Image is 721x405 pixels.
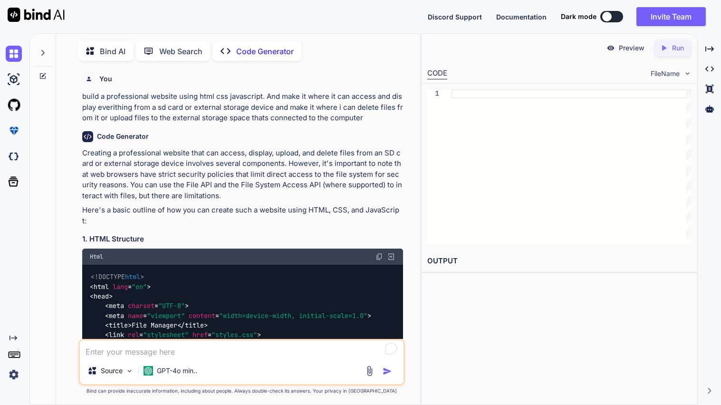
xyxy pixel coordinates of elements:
[105,302,189,310] span: < = >
[113,282,128,291] span: lang
[427,68,447,79] div: CODE
[561,12,596,21] span: Dark mode
[147,311,185,320] span: "viewport"
[496,12,547,22] button: Documentation
[105,311,371,320] span: < = = >
[177,321,208,329] span: </ >
[82,205,403,226] p: Here's a basic outline of how you can create such a website using HTML, CSS, and JavaScript:
[143,331,189,339] span: "stylesheet"
[6,46,22,62] img: chat
[236,46,294,57] p: Code Generator
[82,148,403,202] p: Creating a professional website that can access, display, upload, and delete files from an SD car...
[94,282,109,291] span: html
[128,331,139,339] span: rel
[219,311,367,320] span: "width=device-width, initial-scale=1.0"
[387,252,395,261] img: Open in Browser
[109,331,124,339] span: link
[109,311,124,320] span: meta
[90,292,113,300] span: < >
[422,250,697,272] h2: OUTPUT
[125,367,134,375] img: Pick Models
[606,44,615,52] img: preview
[6,366,22,383] img: settings
[6,71,22,87] img: ai-studio
[383,366,392,376] img: icon
[125,273,140,281] span: html
[159,46,202,57] p: Web Search
[672,43,684,53] p: Run
[99,74,112,84] h6: You
[94,292,109,300] span: head
[189,311,215,320] span: content
[90,253,103,260] span: Html
[109,302,124,310] span: meta
[97,132,149,141] h6: Code Generator
[100,46,125,57] p: Bind AI
[90,282,151,291] span: < = >
[158,302,185,310] span: "UTF-8"
[144,366,153,376] img: GPT-4o mini
[427,89,439,98] div: 1
[105,331,261,339] span: < = = >
[428,12,482,22] button: Discord Support
[192,331,208,339] span: href
[636,7,706,26] button: Invite Team
[78,387,405,395] p: Bind can provide inaccurate information, including about people. Always double-check its answers....
[6,97,22,113] img: githubLight
[496,13,547,21] span: Documentation
[91,273,144,281] span: <!DOCTYPE >
[6,123,22,139] img: premium
[8,8,65,22] img: Bind AI
[157,366,197,376] p: GPT-4o min..
[109,321,128,329] span: title
[364,366,375,376] img: attachment
[375,253,383,260] img: copy
[128,311,143,320] span: name
[82,91,403,124] p: build a professional website using html css javascript. And make it where it can access and displ...
[211,331,257,339] span: "styles.css"
[80,340,404,357] textarea: To enrich screen reader interactions, please activate Accessibility in Grammarly extension settings
[132,282,147,291] span: "en"
[683,69,692,77] img: chevron down
[128,302,154,310] span: charset
[82,234,403,245] h3: 1. HTML Structure
[105,321,132,329] span: < >
[185,321,204,329] span: title
[101,366,123,376] p: Source
[6,148,22,164] img: darkCloudIdeIcon
[651,69,680,78] span: FileName
[428,13,482,21] span: Discord Support
[619,43,644,53] p: Preview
